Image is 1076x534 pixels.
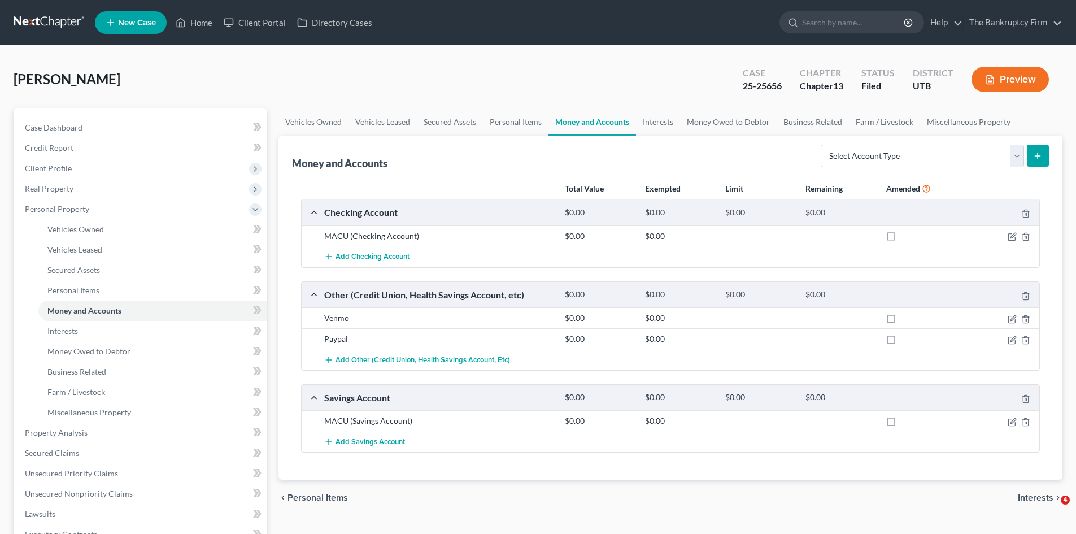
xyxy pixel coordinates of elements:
[925,12,962,33] a: Help
[319,206,559,218] div: Checking Account
[38,321,267,341] a: Interests
[25,468,118,478] span: Unsecured Priority Claims
[38,219,267,240] a: Vehicles Owned
[38,280,267,301] a: Personal Items
[483,108,548,136] a: Personal Items
[324,431,405,452] button: Add Savings Account
[802,12,905,33] input: Search by name...
[800,207,880,218] div: $0.00
[800,80,843,93] div: Chapter
[639,289,720,300] div: $0.00
[278,493,348,502] button: chevron_left Personal Items
[38,240,267,260] a: Vehicles Leased
[25,489,133,498] span: Unsecured Nonpriority Claims
[559,415,639,427] div: $0.00
[324,349,510,370] button: Add Other (Credit Union, Health Savings Account, etc)
[292,157,387,170] div: Money and Accounts
[319,289,559,301] div: Other (Credit Union, Health Savings Account, etc)
[964,12,1062,33] a: The Bankruptcy Firm
[725,184,743,193] strong: Limit
[1038,496,1065,523] iframe: Intercom live chat
[645,184,681,193] strong: Exempted
[38,341,267,362] a: Money Owed to Debtor
[548,108,636,136] a: Money and Accounts
[886,184,920,193] strong: Amended
[25,184,73,193] span: Real Property
[38,382,267,402] a: Farm / Livestock
[559,289,639,300] div: $0.00
[16,463,267,484] a: Unsecured Priority Claims
[287,493,348,502] span: Personal Items
[170,12,218,33] a: Home
[639,415,720,427] div: $0.00
[1053,493,1062,502] i: chevron_right
[38,260,267,280] a: Secured Assets
[1018,493,1062,502] button: Interests chevron_right
[639,333,720,345] div: $0.00
[913,80,953,93] div: UTB
[777,108,849,136] a: Business Related
[324,246,410,267] button: Add Checking Account
[16,484,267,504] a: Unsecured Nonpriority Claims
[849,108,920,136] a: Farm / Livestock
[47,346,130,356] span: Money Owed to Debtor
[16,423,267,443] a: Property Analysis
[25,448,79,458] span: Secured Claims
[559,312,639,324] div: $0.00
[16,504,267,524] a: Lawsuits
[47,285,99,295] span: Personal Items
[800,289,880,300] div: $0.00
[639,207,720,218] div: $0.00
[559,333,639,345] div: $0.00
[920,108,1017,136] a: Miscellaneous Property
[25,123,82,132] span: Case Dashboard
[720,392,800,403] div: $0.00
[800,392,880,403] div: $0.00
[417,108,483,136] a: Secured Assets
[833,80,843,91] span: 13
[319,415,559,427] div: MACU (Savings Account)
[861,67,895,80] div: Status
[336,437,405,446] span: Add Savings Account
[559,231,639,242] div: $0.00
[680,108,777,136] a: Money Owed to Debtor
[14,71,120,87] span: [PERSON_NAME]
[47,387,105,397] span: Farm / Livestock
[319,392,559,403] div: Savings Account
[743,80,782,93] div: 25-25656
[47,326,78,336] span: Interests
[47,224,104,234] span: Vehicles Owned
[1061,496,1070,505] span: 4
[319,312,559,324] div: Venmo
[47,265,100,275] span: Secured Assets
[1018,493,1053,502] span: Interests
[348,108,417,136] a: Vehicles Leased
[720,289,800,300] div: $0.00
[278,493,287,502] i: chevron_left
[639,312,720,324] div: $0.00
[319,333,559,345] div: Paypal
[743,67,782,80] div: Case
[47,367,106,376] span: Business Related
[25,204,89,214] span: Personal Property
[319,231,559,242] div: MACU (Checking Account)
[805,184,843,193] strong: Remaining
[278,108,348,136] a: Vehicles Owned
[118,19,156,27] span: New Case
[913,67,953,80] div: District
[800,67,843,80] div: Chapter
[16,138,267,158] a: Credit Report
[639,392,720,403] div: $0.00
[25,509,55,519] span: Lawsuits
[972,67,1049,92] button: Preview
[336,355,510,364] span: Add Other (Credit Union, Health Savings Account, etc)
[38,301,267,321] a: Money and Accounts
[38,362,267,382] a: Business Related
[336,253,410,262] span: Add Checking Account
[291,12,378,33] a: Directory Cases
[636,108,680,136] a: Interests
[47,407,131,417] span: Miscellaneous Property
[16,118,267,138] a: Case Dashboard
[720,207,800,218] div: $0.00
[565,184,604,193] strong: Total Value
